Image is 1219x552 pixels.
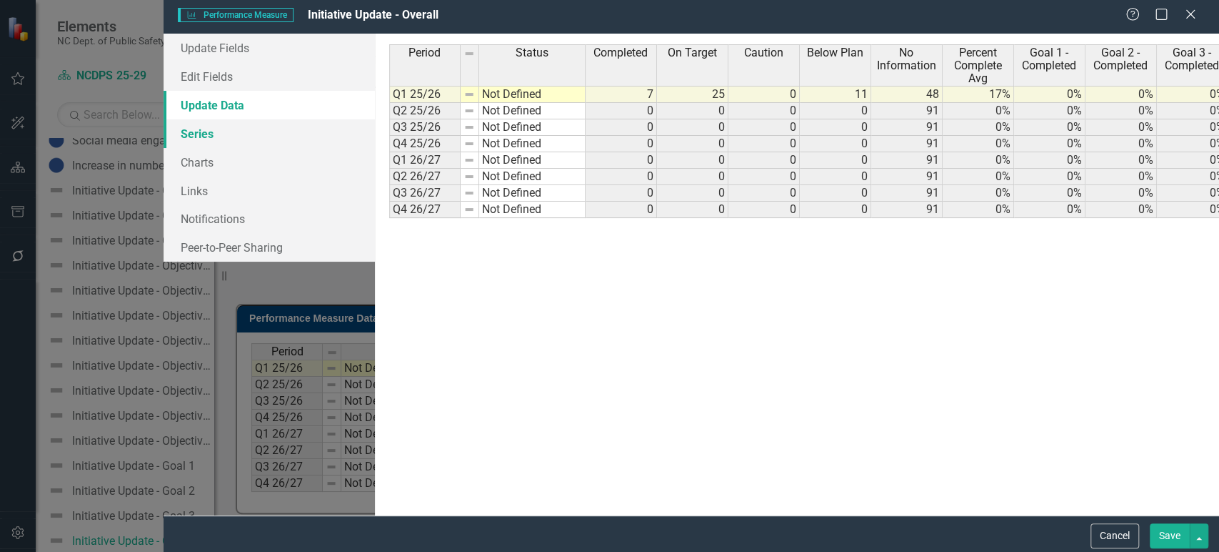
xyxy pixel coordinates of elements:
a: Notifications [164,204,375,233]
td: 0 [728,152,800,169]
td: 11 [800,86,871,103]
td: Not Defined [479,103,586,119]
td: 48 [871,86,943,103]
td: 0 [586,119,657,136]
td: 0 [800,202,871,218]
td: 91 [871,202,943,218]
td: 0 [800,152,871,169]
td: 0 [728,185,800,202]
span: Goal 1 - Completed [1017,46,1082,72]
a: Update Data [164,91,375,119]
td: Not Defined [479,119,586,136]
td: 0 [800,103,871,119]
td: 0% [1014,86,1085,103]
td: 0% [943,119,1014,136]
span: Below Plan [807,46,863,59]
td: 0% [1014,152,1085,169]
td: 0% [1085,185,1157,202]
td: Q3 26/27 [389,185,461,202]
td: 0% [1085,103,1157,119]
td: 0 [657,119,728,136]
td: 25 [657,86,728,103]
td: 0% [943,136,1014,152]
td: 0 [657,185,728,202]
td: 0 [586,169,657,185]
img: 8DAGhfEEPCf229AAAAAElFTkSuQmCC [463,187,475,199]
img: 8DAGhfEEPCf229AAAAAElFTkSuQmCC [463,171,475,182]
td: 0% [1085,152,1157,169]
td: 0 [800,119,871,136]
td: Not Defined [479,185,586,202]
img: 8DAGhfEEPCf229AAAAAElFTkSuQmCC [463,89,475,100]
td: 0 [800,185,871,202]
td: 0% [943,202,1014,218]
td: 0% [1014,169,1085,185]
td: 0 [657,169,728,185]
td: 0% [1085,86,1157,103]
td: Q2 26/27 [389,169,461,185]
td: 7 [586,86,657,103]
td: 0 [728,119,800,136]
td: 91 [871,185,943,202]
img: 8DAGhfEEPCf229AAAAAElFTkSuQmCC [463,105,475,117]
img: 8DAGhfEEPCf229AAAAAElFTkSuQmCC [463,138,475,149]
span: Performance Measure [178,8,294,22]
span: Completed [593,46,648,59]
span: Period [408,46,441,59]
td: Q1 26/27 [389,152,461,169]
a: Links [164,177,375,205]
td: 91 [871,152,943,169]
td: 0% [1014,136,1085,152]
td: 91 [871,136,943,152]
a: Peer-to-Peer Sharing [164,233,375,262]
td: 17% [943,86,1014,103]
td: 0 [657,103,728,119]
td: 0 [800,169,871,185]
td: 0 [586,103,657,119]
button: Save [1150,523,1190,548]
td: 0 [586,202,657,218]
td: Not Defined [479,152,586,169]
td: 0 [728,136,800,152]
span: No Information [874,46,939,72]
td: 0 [728,103,800,119]
span: Status [516,46,548,59]
img: 8DAGhfEEPCf229AAAAAElFTkSuQmCC [463,154,475,166]
img: 8DAGhfEEPCf229AAAAAElFTkSuQmCC [463,204,475,215]
td: 0% [1085,169,1157,185]
td: 91 [871,103,943,119]
td: 0% [1014,103,1085,119]
td: Q1 25/26 [389,86,461,103]
td: 0 [728,202,800,218]
td: 91 [871,169,943,185]
span: Caution [744,46,783,59]
td: 0 [586,185,657,202]
td: 0 [657,152,728,169]
td: 0 [657,202,728,218]
td: 0% [1085,136,1157,152]
button: Cancel [1090,523,1139,548]
td: 0% [943,185,1014,202]
td: Q4 26/27 [389,202,461,218]
td: 0% [1014,202,1085,218]
span: Percent Complete Avg [945,46,1010,84]
td: 0% [1014,119,1085,136]
td: 0 [728,169,800,185]
td: 0 [728,86,800,103]
a: Charts [164,148,375,177]
td: 0 [586,136,657,152]
td: Q4 25/26 [389,136,461,152]
a: Update Fields [164,34,375,62]
td: 0 [800,136,871,152]
img: 8DAGhfEEPCf229AAAAAElFTkSuQmCC [463,48,475,59]
td: Not Defined [479,86,586,103]
td: 91 [871,119,943,136]
td: 0% [943,152,1014,169]
span: On Target [668,46,717,59]
span: Initiative Update - Overall [308,8,438,21]
a: Edit Fields [164,62,375,91]
td: 0 [586,152,657,169]
td: 0 [657,136,728,152]
td: Not Defined [479,202,586,218]
td: Q2 25/26 [389,103,461,119]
